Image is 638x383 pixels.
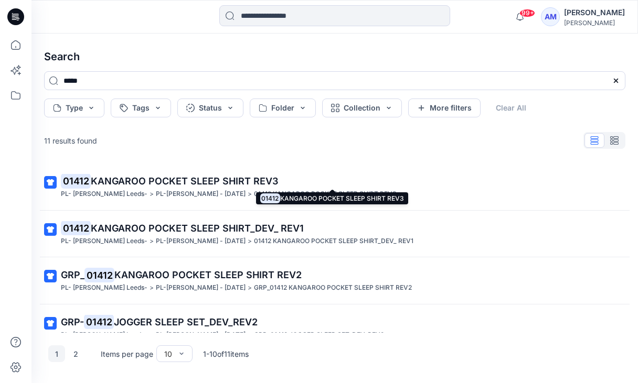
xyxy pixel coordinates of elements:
mark: 01412 [61,173,91,188]
p: 01412 KANGAROO POCKET SLEEP SHIRT_DEV_ REV1 [254,236,413,247]
button: 1 [48,345,65,362]
p: Items per page [101,348,153,359]
p: PL- Richards Leeds- [61,189,147,200]
p: 11 results found [44,135,97,146]
p: PL- Richards Leeds- [61,330,147,341]
mark: 01412 [61,221,91,235]
p: > [248,282,252,293]
p: > [150,236,154,247]
button: Type [44,99,104,117]
span: JOGGER SLEEP SET_DEV_REV2 [114,316,258,327]
p: PL-RICHAR LEEDS - FEB 2024 [156,189,246,200]
p: PL- Richards Leeds- [61,236,147,247]
p: 01412 KANGAROO POCKET SLEEP SHIRT REV3 [254,189,397,200]
p: PL-RICHAR LEEDS - FEB 2024 [156,236,246,247]
p: > [150,282,154,293]
span: 99+ [519,9,535,17]
span: KANGAROO POCKET SLEEP SHIRT REV3 [91,176,278,187]
h4: Search [36,42,634,71]
a: 01412KANGAROO POCKET SLEEP SHIRT_DEV_ REV1PL- [PERSON_NAME] Leeds->PL-[PERSON_NAME] - [DATE]>0141... [38,215,632,253]
p: PL-RICHAR LEEDS - FEB 2024 [156,282,246,293]
p: > [248,189,252,200]
span: GRP- [61,316,84,327]
p: PL- Richards Leeds- [61,282,147,293]
span: KANGAROO POCKET SLEEP SHIRT_DEV_ REV1 [91,223,304,234]
p: GRP-01412 JOGGER SLEEP SET_DEV_REV2 [254,330,384,341]
button: Tags [111,99,171,117]
p: PL-RICHAR LEEDS - FEB 2024 [156,330,246,341]
div: [PERSON_NAME] [564,19,625,27]
button: Folder [250,99,316,117]
button: Collection [322,99,402,117]
mark: 01412 [84,268,114,282]
p: > [248,330,252,341]
span: GRP_ [61,269,84,280]
button: Status [177,99,243,117]
p: > [248,236,252,247]
p: > [150,189,154,200]
div: AM [541,7,560,26]
a: GRP_01412KANGAROO POCKET SLEEP SHIRT REV2PL- [PERSON_NAME] Leeds->PL-[PERSON_NAME] - [DATE]>GRP_0... [38,261,632,300]
p: GRP_01412 KANGAROO POCKET SLEEP SHIRT REV2 [254,282,412,293]
button: 2 [67,345,84,362]
span: KANGAROO POCKET SLEEP SHIRT REV2 [114,269,302,280]
a: 01412KANGAROO POCKET SLEEP SHIRT REV3PL- [PERSON_NAME] Leeds->PL-[PERSON_NAME] - [DATE]>01412 KAN... [38,168,632,206]
button: More filters [408,99,481,117]
a: GRP-01412JOGGER SLEEP SET_DEV_REV2PL- [PERSON_NAME] Leeds->PL-[PERSON_NAME] - [DATE]>GRP-01412 JO... [38,309,632,347]
mark: 01412 [84,314,114,329]
div: [PERSON_NAME] [564,6,625,19]
p: 1 - 10 of 11 items [203,348,249,359]
p: > [150,330,154,341]
div: 10 [164,348,172,359]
